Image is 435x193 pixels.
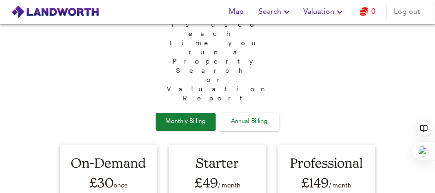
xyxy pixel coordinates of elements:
button: Log out [390,3,424,21]
span: / month [329,181,352,188]
button: 0 [353,3,382,21]
button: Map [222,3,251,21]
button: Valuation [300,3,349,21]
span: once [114,181,128,188]
div: On-Demand [68,153,149,172]
a: 0 [360,6,376,18]
div: £30 [68,172,149,193]
div: Starter [177,153,258,172]
div: £49 [177,172,258,193]
button: Search [255,3,296,21]
span: Valuation [303,6,345,18]
div: Professional [286,153,367,172]
span: Map [225,6,248,18]
span: 1 credit is used each time you run a Property Search or Valuation Report [162,7,273,103]
img: logo [11,5,99,19]
button: Annual Billing [219,113,279,131]
div: £149 [286,172,367,193]
span: Search [259,6,292,18]
span: Log out [394,6,420,18]
span: Annual Billing [226,117,272,127]
span: / month [218,181,241,188]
